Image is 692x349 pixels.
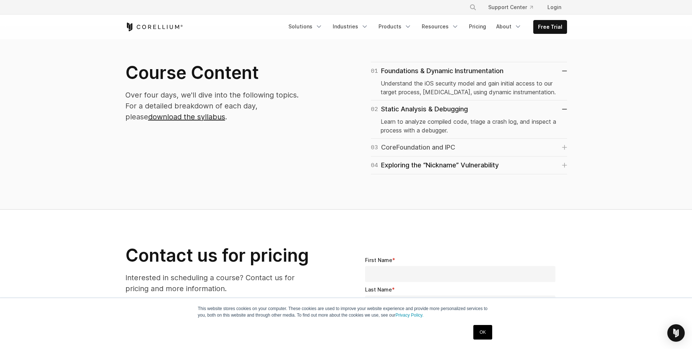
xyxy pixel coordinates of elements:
[371,160,378,170] span: 04
[417,20,463,33] a: Resources
[492,20,526,33] a: About
[125,245,311,266] h2: Contact us for pricing
[371,160,499,170] div: Exploring the “Nickname” Vulnerability
[125,272,311,294] p: Interested in scheduling a course? Contact us for pricing and more information.
[466,1,479,14] button: Search
[198,305,494,318] p: This website stores cookies on your computer. These cookies are used to improve your website expe...
[365,286,392,293] span: Last Name
[371,142,567,152] a: 03CoreFoundation and IPC
[461,1,567,14] div: Navigation Menu
[125,62,311,84] h2: Course Content
[667,324,685,342] div: Open Intercom Messenger
[381,79,557,96] p: Understand the iOS security model and gain initial access to our target process, [MEDICAL_DATA], ...
[125,23,183,31] a: Corellium Home
[125,90,311,122] p: Over four days, we'll dive into the following topics. For a detailed breakdown of each day, please .
[371,104,468,114] div: Static Analysis & Debugging
[482,1,539,14] a: Support Center
[534,20,567,33] a: Free Trial
[148,112,225,121] a: download the syllabus
[371,142,455,152] div: CoreFoundation and IPC
[371,160,567,170] a: 04Exploring the “Nickname” Vulnerability
[371,104,567,114] a: 02Static Analysis & Debugging
[374,20,416,33] a: Products
[284,20,567,34] div: Navigation Menu
[371,142,378,152] span: 03
[328,20,373,33] a: Industries
[396,313,424,318] a: Privacy Policy.
[473,325,492,340] a: OK
[365,257,392,263] span: First Name
[371,104,378,114] span: 02
[371,66,378,76] span: 01
[542,1,567,14] a: Login
[465,20,490,33] a: Pricing
[371,66,503,76] div: Foundations & Dynamic Instrumentation
[381,117,557,135] p: Learn to analyze compiled code, triage a crash log, and inspect a process with a debugger.
[371,66,567,76] a: 01Foundations & Dynamic Instrumentation
[284,20,327,33] a: Solutions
